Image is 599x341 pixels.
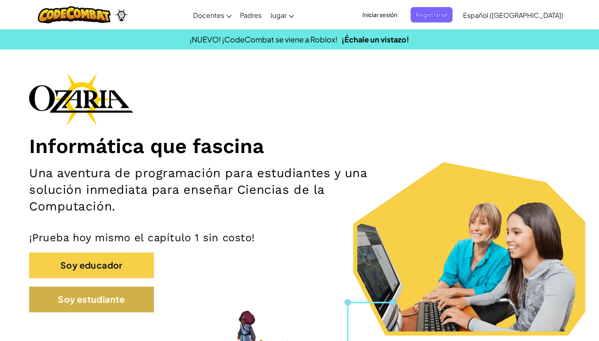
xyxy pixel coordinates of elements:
button: Iniciar sesión [357,7,402,22]
a: Español ([GEOGRAPHIC_DATA]) [459,4,567,26]
h2: Una aventura de programación para estudiantes y una solución inmediata para enseñar Ciencias de l... [29,165,391,215]
a: ¡Échale un vistazo! [342,35,409,44]
p: ¡Prueba hoy mismo el capítulo 1 sin costo! [29,231,570,245]
span: Español ([GEOGRAPHIC_DATA]) [463,11,563,20]
button: Soy estudiante [29,287,154,312]
button: Registrarse [411,7,453,22]
a: Docentes [189,4,236,26]
span: Docentes [193,11,224,20]
button: Soy educador [29,252,154,278]
img: CodeCombat logo [38,6,111,23]
span: ¡NUEVO! ¡CodeCombat se viene a Roblox! [190,35,337,44]
a: Jugar [266,4,298,26]
img: Ozaria branding logo [29,72,133,126]
a: Padres [236,4,266,26]
img: Ozaria [115,9,128,21]
span: Jugar [270,11,287,20]
h1: Informática que fascina [29,134,570,158]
